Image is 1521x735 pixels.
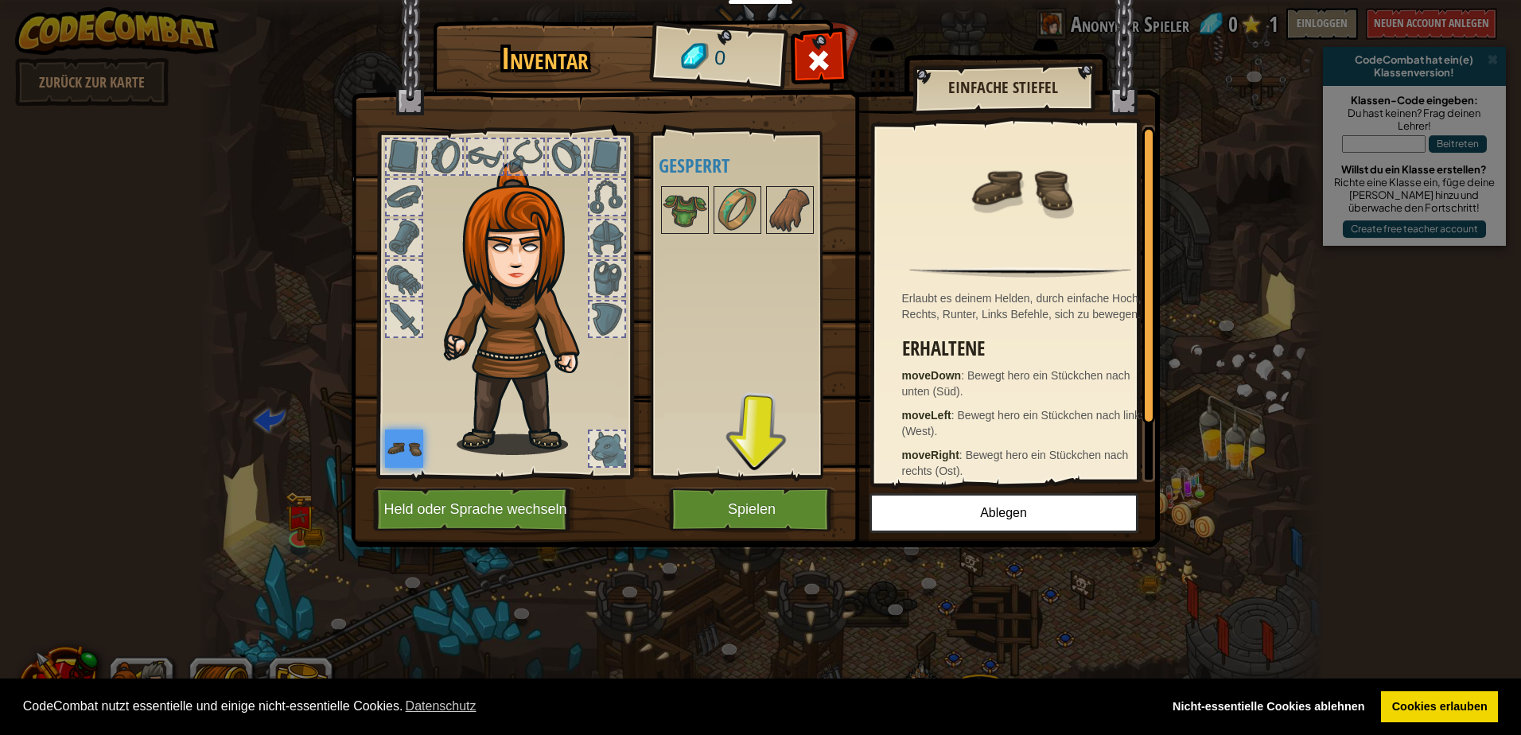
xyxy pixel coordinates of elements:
[902,449,959,461] strong: moveRight
[909,267,1130,278] img: hr.png
[902,369,962,382] strong: moveDown
[1381,691,1498,723] a: allow cookies
[969,137,1072,240] img: portrait.png
[869,493,1138,533] button: Ablegen
[437,162,608,455] img: hair_f2.png
[373,488,575,531] button: Held oder Sprache wechseln
[959,449,966,461] span: :
[768,188,812,232] img: portrait.png
[902,338,1147,360] h3: Erhaltene
[663,188,707,232] img: portrait.png
[444,42,647,76] h1: Inventar
[669,488,835,531] button: Spielen
[385,430,423,468] img: portrait.png
[659,155,858,176] h4: Gesperrt
[902,369,1130,398] span: Bewegt hero ein Stückchen nach unten (Süd).
[902,409,951,422] strong: moveLeft
[715,188,760,232] img: portrait.png
[951,409,958,422] span: :
[713,44,726,73] span: 0
[902,449,1129,477] span: Bewegt hero ein Stückchen nach rechts (Ost).
[902,409,1146,437] span: Bewegt hero ein Stückchen nach links (West).
[928,79,1078,96] h2: Einfache Stiefel
[23,694,1150,718] span: CodeCombat nutzt essentielle und einige nicht-essentielle Cookies.
[902,290,1147,322] div: Erlaubt es deinem Helden, durch einfache Hoch, Rechts, Runter, Links Befehle, sich zu bewegen.
[1161,691,1375,723] a: deny cookies
[403,694,478,718] a: learn more about cookies
[961,369,967,382] span: :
